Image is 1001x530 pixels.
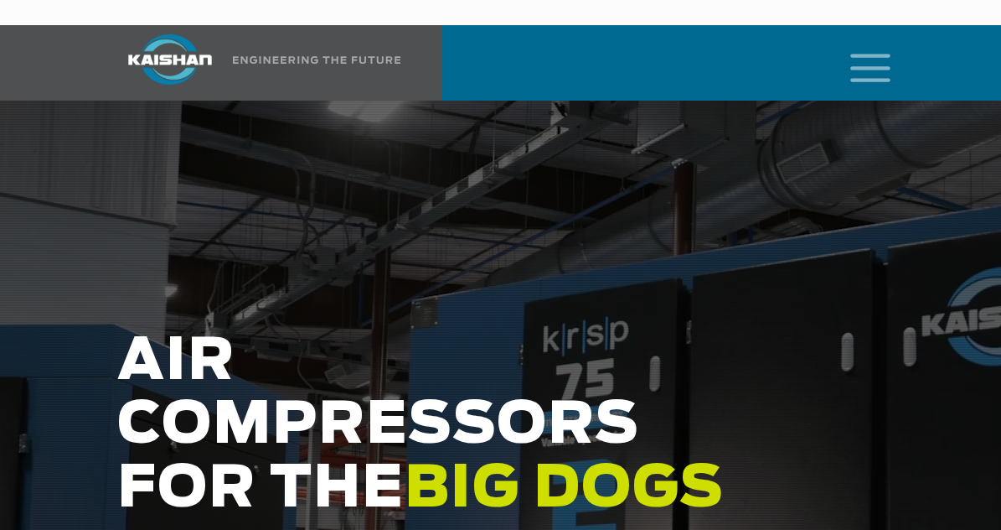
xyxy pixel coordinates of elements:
img: Engineering the future [233,56,400,64]
a: mobile menu [844,49,872,77]
a: Kaishan USA [107,25,404,101]
img: kaishan logo [107,34,233,85]
span: BIG DOGS [405,461,725,518]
